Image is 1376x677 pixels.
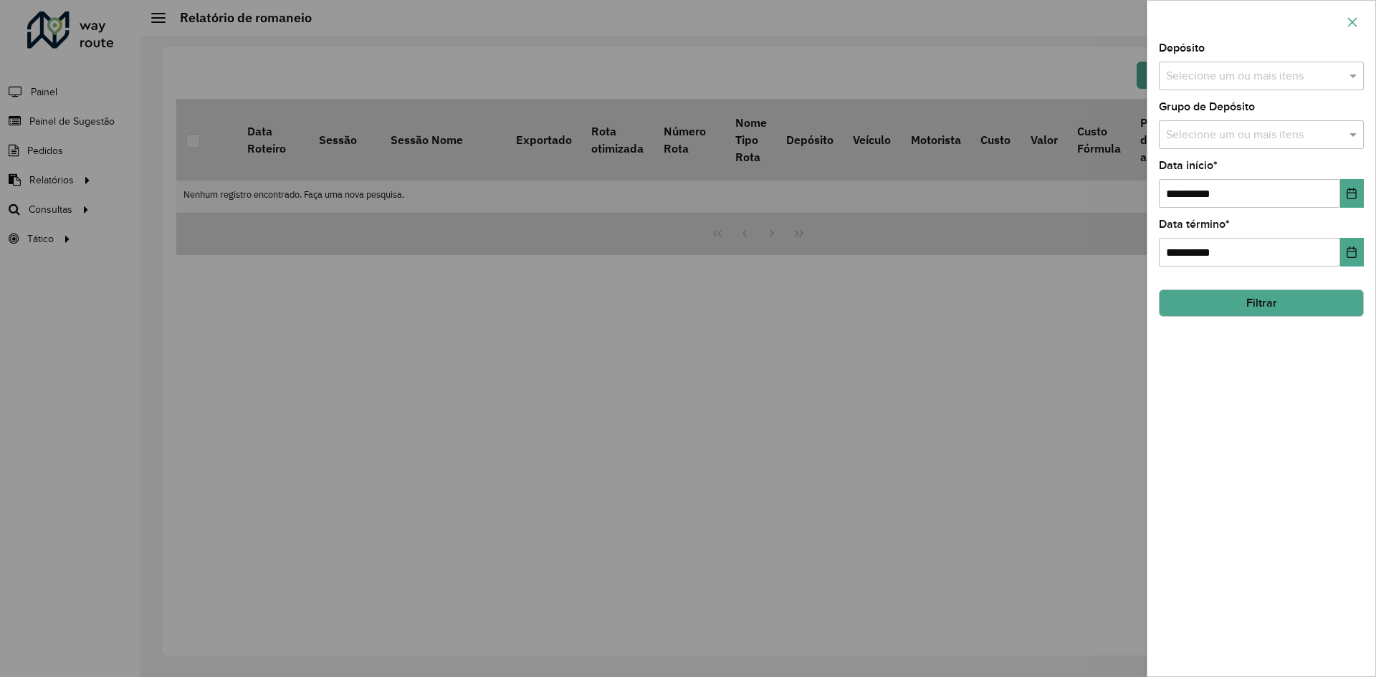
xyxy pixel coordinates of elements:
button: Choose Date [1340,179,1364,208]
label: Data início [1159,157,1218,174]
button: Choose Date [1340,238,1364,267]
label: Grupo de Depósito [1159,98,1255,115]
label: Depósito [1159,39,1205,57]
button: Filtrar [1159,289,1364,317]
label: Data término [1159,216,1230,233]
